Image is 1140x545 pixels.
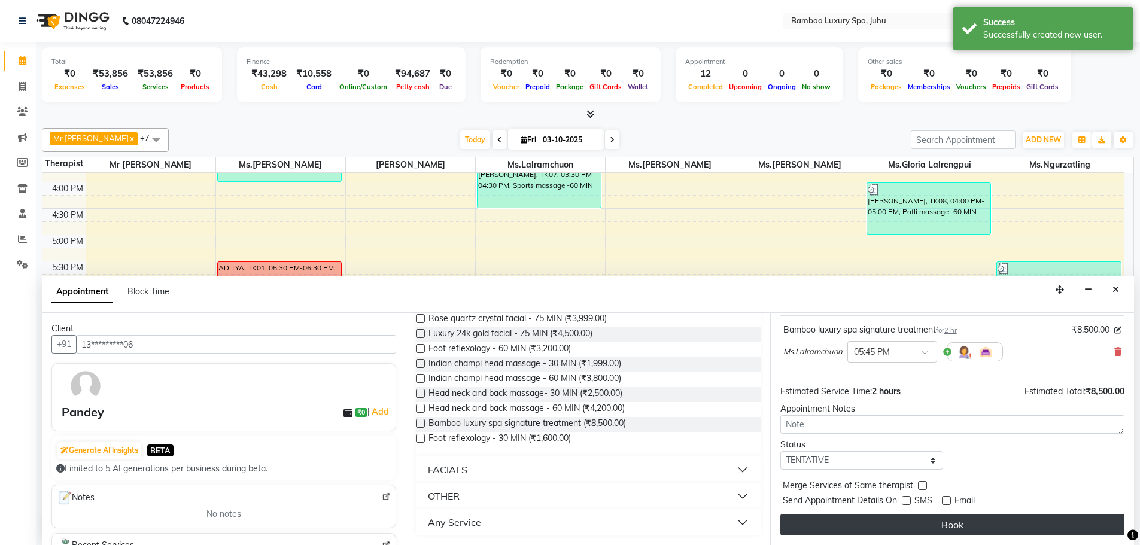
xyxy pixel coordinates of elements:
button: ADD NEW [1023,132,1064,148]
img: Interior.png [978,345,993,359]
span: Ms.Lalramchuon [476,157,605,172]
span: Ms.[PERSON_NAME] [606,157,735,172]
div: ₹43,298 [247,67,291,81]
button: Close [1107,281,1124,299]
div: ₹0 [435,67,456,81]
span: Services [139,83,172,91]
div: Therapist [42,157,86,170]
div: Finance [247,57,456,67]
span: Ms.[PERSON_NAME] [735,157,865,172]
span: Upcoming [726,83,765,91]
span: +7 [140,133,159,142]
span: [PERSON_NAME] [346,157,475,172]
span: Appointment [51,281,113,303]
i: Edit price [1114,327,1121,334]
div: Limited to 5 AI generations per business during beta. [56,462,391,475]
span: Expenses [51,83,88,91]
span: Online/Custom [336,83,390,91]
span: | [367,404,391,419]
span: Petty cash [393,83,433,91]
span: BETA [147,444,174,456]
input: 2025-10-03 [539,131,599,149]
span: Sales [99,83,122,91]
span: Ms.Ngurzatling [995,157,1125,172]
span: ₹8,500.00 [1072,324,1109,336]
span: Card [303,83,325,91]
span: Estimated Total: [1025,386,1086,397]
span: Prepaids [989,83,1023,91]
span: Foot reflexology - 60 MIN (₹3,200.00) [428,342,571,357]
div: 4:30 PM [50,209,86,221]
b: 08047224946 [132,4,184,38]
span: 2 hr [944,326,957,334]
span: Packages [868,83,905,91]
span: Prepaid [522,83,553,91]
input: Search by Name/Mobile/Email/Code [76,335,396,354]
span: Luxury 24k gold facial - 75 MIN (₹4,500.00) [428,327,592,342]
div: ₹0 [868,67,905,81]
span: Wallet [625,83,651,91]
div: ₹0 [522,67,553,81]
div: FACIALS [428,462,467,477]
span: Voucher [490,83,522,91]
span: Due [436,83,455,91]
span: SMS [914,494,932,509]
span: Merge Services of Same therapist [783,479,913,494]
div: ₹0 [178,67,212,81]
span: Ms.Lalramchuon [783,346,843,358]
div: OTHER [428,489,460,503]
div: ₹0 [336,67,390,81]
div: ₹0 [989,67,1023,81]
button: +91 [51,335,77,354]
button: Generate AI Insights [57,442,141,459]
span: Package [553,83,586,91]
div: 5:00 PM [50,235,86,248]
span: Indian champi head massage - 60 MIN (₹3,800.00) [428,372,621,387]
span: Mr [PERSON_NAME] [53,133,129,143]
div: ₹94,687 [390,67,435,81]
span: Vouchers [953,83,989,91]
span: Ongoing [765,83,799,91]
div: Bamboo luxury spa signature treatment [783,324,957,336]
div: ADITYA, TK01, 05:30 PM-06:30 PM, Swedish massage -60 MIN [218,262,342,313]
div: Successfully created new user. [983,29,1124,41]
span: ADD NEW [1026,135,1061,144]
div: Success [983,16,1124,29]
div: Appointment Notes [780,403,1124,415]
img: avatar [68,369,103,403]
span: Block Time [127,286,169,297]
div: 12 [685,67,726,81]
span: Estimated Service Time: [780,386,872,397]
div: Client [51,322,396,335]
span: Bamboo luxury spa signature treatment (₹8,500.00) [428,417,626,432]
img: logo [31,4,113,38]
a: x [129,133,134,143]
span: ₹0 [355,408,367,418]
div: 0 [765,67,799,81]
span: Head neck and back massage - 60 MIN (₹4,200.00) [428,402,625,417]
div: Appointment [685,57,834,67]
span: Indian champi head massage - 30 MIN (₹1,999.00) [428,357,621,372]
span: Email [954,494,975,509]
div: 5:30 PM [50,261,86,274]
span: Rose quartz crystal facial - 75 MIN (₹3,999.00) [428,312,607,327]
div: [PERSON_NAME], TK10, 05:30 PM-06:45 PM, [MEDICAL_DATA] -75 MIN [997,262,1121,326]
a: Add [370,404,391,419]
div: Total [51,57,212,67]
span: Ms.Gloria Lalrengpui [865,157,995,172]
button: Book [780,514,1124,535]
span: Ms.[PERSON_NAME] [216,157,345,172]
div: [PERSON_NAME], TK08, 04:00 PM-05:00 PM, Potli massage -60 MIN [867,183,991,234]
div: Pandey [62,403,104,421]
span: Send Appointment Details On [783,494,897,509]
img: Hairdresser.png [957,345,971,359]
span: ₹8,500.00 [1086,386,1124,397]
span: Gift Cards [1023,83,1062,91]
div: ₹0 [51,67,88,81]
button: Any Service [421,511,755,533]
div: ₹0 [490,67,522,81]
small: for [936,326,957,334]
div: ₹53,856 [88,67,133,81]
div: Any Service [428,515,481,529]
button: FACIALS [421,459,755,480]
